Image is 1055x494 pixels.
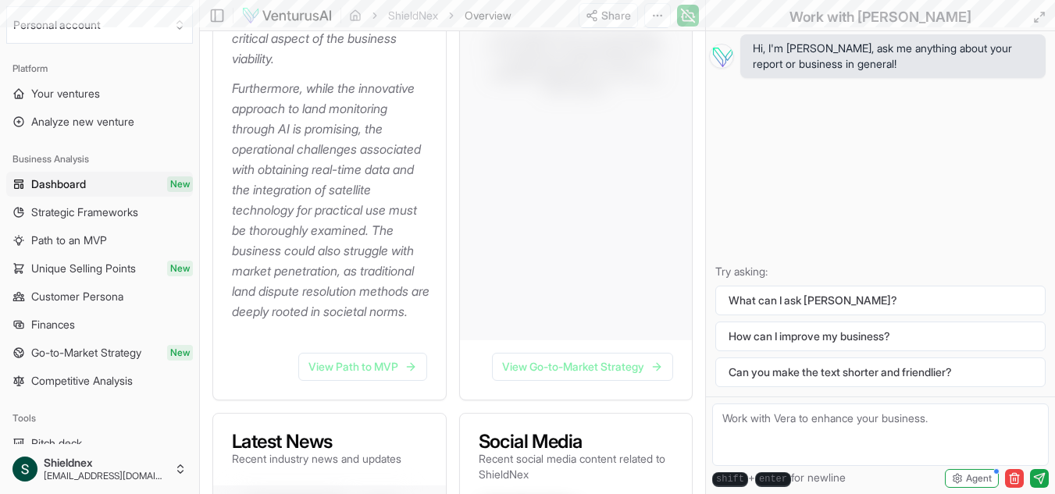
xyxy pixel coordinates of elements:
a: Your ventures [6,81,193,106]
a: DashboardNew [6,172,193,197]
img: ACg8ocKv_3OiQzdPc5egaxxGiSxSi-QX7k_Dt0iusi2rBMYANuxIZg=s96-c [12,457,37,482]
span: Finances [31,317,75,332]
span: New [167,345,193,361]
a: Unique Selling PointsNew [6,256,193,281]
button: Can you make the text shorter and friendlier? [715,357,1046,387]
span: Customer Persona [31,289,123,304]
a: Strategic Frameworks [6,200,193,225]
span: New [167,176,193,192]
kbd: enter [755,472,791,487]
span: Shieldnex [44,456,168,470]
img: Vera [709,44,734,69]
span: Pitch deck [31,435,82,451]
h3: Latest News [232,432,401,451]
a: Go-to-Market StrategyNew [6,340,193,365]
p: Furthermore, while the innovative approach to land monitoring through AI is promising, the operat... [232,78,433,322]
a: Customer Persona [6,284,193,309]
a: Finances [6,312,193,337]
p: Recent industry news and updates [232,451,401,467]
a: View Go-to-Market Strategy [492,353,673,381]
a: Analyze new venture [6,109,193,134]
button: How can I improve my business? [715,322,1046,351]
h3: Social Media [479,432,674,451]
a: Path to an MVP [6,228,193,253]
div: Business Analysis [6,147,193,172]
a: Pitch deck [6,431,193,456]
button: Shieldnex[EMAIL_ADDRESS][DOMAIN_NAME] [6,450,193,488]
kbd: shift [712,472,748,487]
div: Tools [6,406,193,431]
p: Try asking: [715,264,1046,279]
button: Agent [945,469,999,488]
span: New [167,261,193,276]
p: Recent social media content related to ShieldNex [479,451,674,482]
a: Competitive Analysis [6,368,193,393]
span: Analyze new venture [31,114,134,130]
span: Competitive Analysis [31,373,133,389]
span: Strategic Frameworks [31,204,138,220]
span: Agent [966,472,992,485]
span: + for newline [712,470,846,487]
span: Go-to-Market Strategy [31,345,141,361]
a: View Path to MVP [298,353,427,381]
span: Dashboard [31,176,86,192]
span: Hi, I'm [PERSON_NAME], ask me anything about your report or business in general! [753,41,1033,72]
span: [EMAIL_ADDRESS][DOMAIN_NAME] [44,470,168,482]
div: Platform [6,56,193,81]
button: What can I ask [PERSON_NAME]? [715,286,1046,315]
span: Path to an MVP [31,233,107,248]
span: Your ventures [31,86,100,101]
span: Unique Selling Points [31,261,136,276]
